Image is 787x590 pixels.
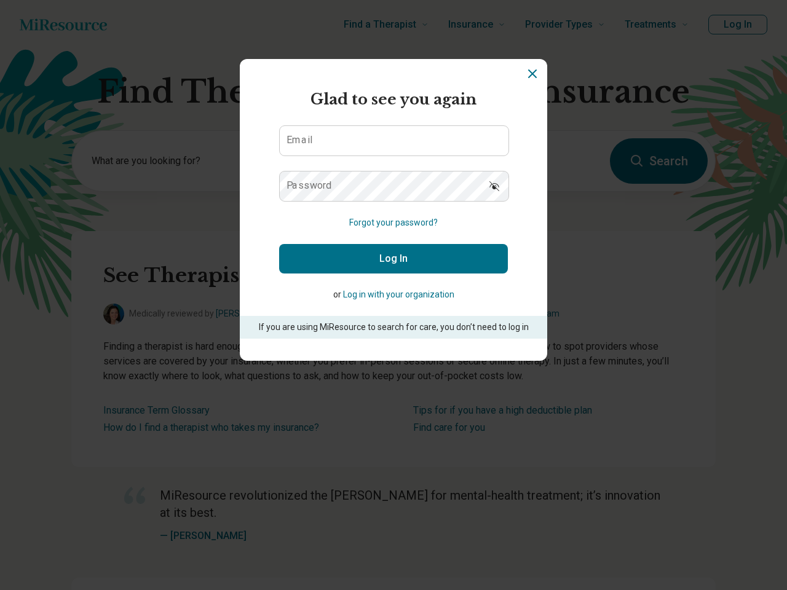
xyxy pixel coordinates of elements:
[257,321,530,334] p: If you are using MiResource to search for care, you don’t need to log in
[349,216,438,229] button: Forgot your password?
[287,135,312,145] label: Email
[279,288,508,301] p: or
[279,88,508,111] h2: Glad to see you again
[279,244,508,273] button: Log In
[525,66,540,81] button: Dismiss
[343,288,454,301] button: Log in with your organization
[240,59,547,361] section: Login Dialog
[481,171,508,200] button: Show password
[287,181,332,191] label: Password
